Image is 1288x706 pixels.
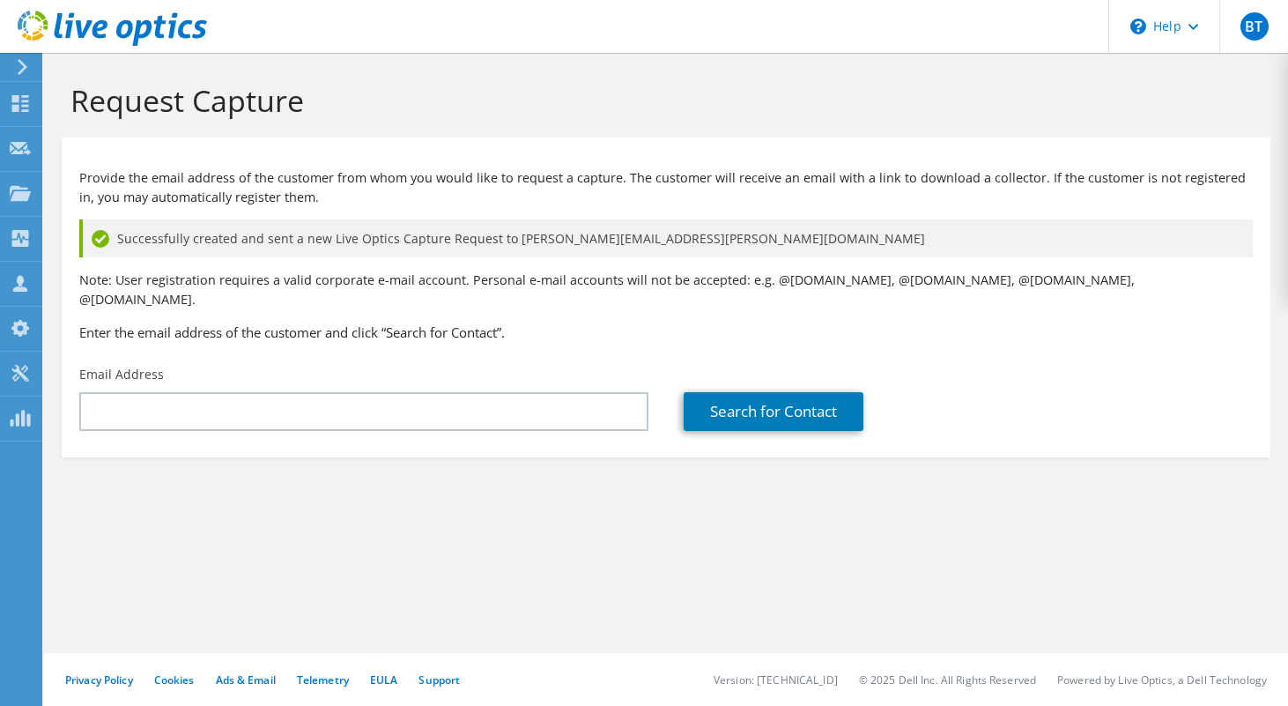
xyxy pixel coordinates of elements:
[79,271,1253,309] p: Note: User registration requires a valid corporate e-mail account. Personal e-mail accounts will ...
[714,673,838,687] li: Version: [TECHNICAL_ID]
[79,366,164,383] label: Email Address
[70,82,1253,119] h1: Request Capture
[370,673,397,687] a: EULA
[297,673,349,687] a: Telemetry
[65,673,133,687] a: Privacy Policy
[79,168,1253,207] p: Provide the email address of the customer from whom you would like to request a capture. The cust...
[1130,19,1146,34] svg: \n
[1240,12,1269,41] span: BT
[79,323,1253,342] h3: Enter the email address of the customer and click “Search for Contact”.
[684,392,863,431] a: Search for Contact
[216,673,276,687] a: Ads & Email
[418,673,460,687] a: Support
[154,673,195,687] a: Cookies
[117,229,925,249] span: Successfully created and sent a new Live Optics Capture Request to [PERSON_NAME][EMAIL_ADDRESS][P...
[1057,673,1267,687] li: Powered by Live Optics, a Dell Technology
[859,673,1036,687] li: © 2025 Dell Inc. All Rights Reserved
